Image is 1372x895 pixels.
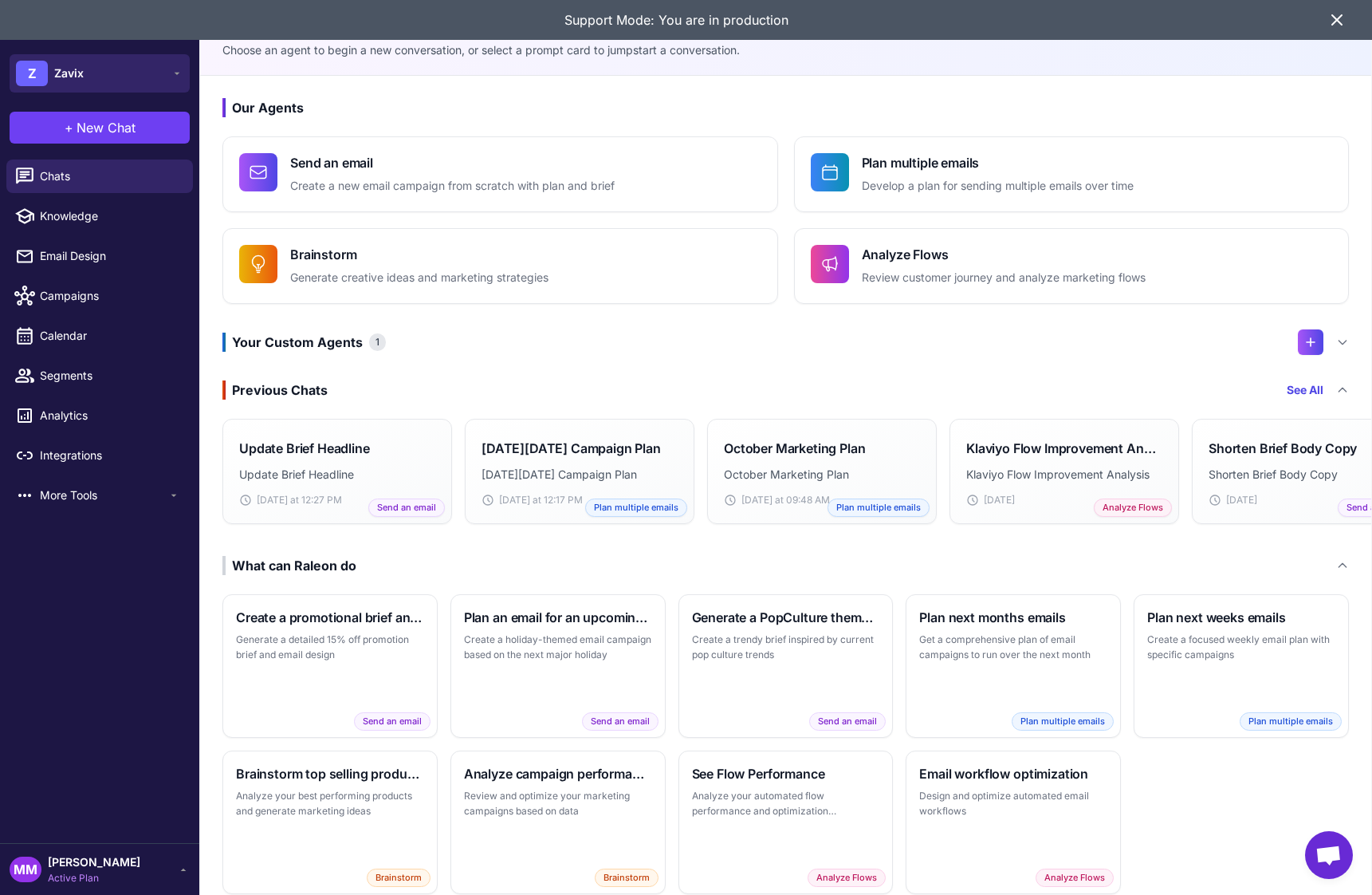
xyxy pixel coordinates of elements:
[919,632,1107,663] p: Get a comprehensive plan of email campaigns to run over the next month
[862,269,1146,287] p: Review customer journey and analyze marketing flows
[6,359,193,392] a: Segments
[862,153,1134,172] h4: Plan multiple emails
[828,499,930,517] span: Plan multiple emails
[464,632,652,663] p: Create a holiday-themed email campaign based on the next major holiday
[692,788,880,819] p: Analyze your automated flow performance and optimization opportunities
[369,333,386,351] span: 1
[794,136,1350,212] button: Plan multiple emailsDevelop a plan for sending multiple emails over time
[40,247,180,265] span: Email Design
[77,118,136,137] span: New Chat
[808,869,886,887] span: Analyze Flows
[595,869,658,887] span: Brainstorm
[236,788,424,819] p: Analyze your best performing products and generate marketing ideas
[40,447,180,464] span: Integrations
[450,594,666,738] button: Plan an email for an upcoming holidayCreate a holiday-themed email campaign based on the next maj...
[40,327,180,345] span: Calendar
[1012,712,1114,731] span: Plan multiple emails
[862,245,1146,264] h4: Analyze Flows
[724,493,920,507] div: [DATE] at 09:48 AM
[678,594,894,738] button: Generate a PopCulture themed briefCreate a trendy brief inspired by current pop culture trendsSen...
[236,608,424,627] h3: Create a promotional brief and email
[809,712,886,731] span: Send an email
[40,367,180,384] span: Segments
[1134,594,1349,738] button: Plan next weeks emailsCreate a focused weekly email plan with specific campaignsPlan multiple emails
[40,207,180,225] span: Knowledge
[678,751,894,894] button: See Flow PerformanceAnalyze your automated flow performance and optimization opportunitiesAnalyze...
[6,279,193,313] a: Campaigns
[919,764,1107,783] h3: Email workflow optimization
[6,399,193,432] a: Analytics
[222,136,778,212] button: Send an emailCreate a new email campaign from scratch with plan and brief
[6,439,193,472] a: Integrations
[1036,869,1114,887] span: Analyze Flows
[1094,499,1172,517] span: Analyze Flows
[222,380,328,400] div: Previous Chats
[6,319,193,353] a: Calendar
[222,594,438,738] button: Create a promotional brief and emailGenerate a detailed 15% off promotion brief and email designS...
[464,608,652,627] h3: Plan an email for an upcoming holiday
[40,287,180,305] span: Campaigns
[919,788,1107,819] p: Design and optimize automated email workflows
[54,65,84,82] span: Zavix
[16,61,48,86] div: Z
[222,556,356,575] div: What can Raleon do
[6,199,193,233] a: Knowledge
[482,439,661,458] h3: [DATE][DATE] Campaign Plan
[236,632,424,663] p: Generate a detailed 15% off promotion brief and email design
[290,177,615,195] p: Create a new email campaign from scratch with plan and brief
[1240,712,1342,731] span: Plan multiple emails
[464,764,652,783] h3: Analyze campaign performance
[6,160,193,193] a: Chats
[966,493,1162,507] div: [DATE]
[65,118,73,137] span: +
[919,608,1107,627] h3: Plan next months emails
[222,228,778,304] button: BrainstormGenerate creative ideas and marketing strategies
[906,594,1121,738] button: Plan next months emailsGet a comprehensive plan of email campaigns to run over the next monthPlan...
[239,439,370,458] h3: Update Brief Headline
[239,466,435,483] p: Update Brief Headline
[482,493,678,507] div: [DATE] at 12:17 PM
[464,788,652,819] p: Review and optimize your marketing campaigns based on data
[794,228,1350,304] button: Analyze FlowsReview customer journey and analyze marketing flows
[48,871,140,885] span: Active Plan
[222,41,1349,59] p: Choose an agent to begin a new conversation, or select a prompt card to jumpstart a conversation.
[966,466,1162,483] p: Klaviyo Flow Improvement Analysis
[582,712,658,731] span: Send an email
[692,608,880,627] h3: Generate a PopCulture themed brief
[222,333,386,352] h3: Your Custom Agents
[450,751,666,894] button: Analyze campaign performanceReview and optimize your marketing campaigns based on dataBrainstorm
[222,751,438,894] button: Brainstorm top selling productsAnalyze your best performing products and generate marketing ideas...
[290,245,548,264] h4: Brainstorm
[906,751,1121,894] button: Email workflow optimizationDesign and optimize automated email workflowsAnalyze Flows
[10,54,190,93] button: ZZavix
[10,857,41,882] div: MM
[290,269,548,287] p: Generate creative ideas and marketing strategies
[40,407,180,424] span: Analytics
[40,487,167,504] span: More Tools
[236,764,424,783] h3: Brainstorm top selling products
[1209,439,1357,458] h3: Shorten Brief Body Copy
[6,239,193,273] a: Email Design
[290,153,615,172] h4: Send an email
[368,499,445,517] span: Send an email
[692,632,880,663] p: Create a trendy brief inspired by current pop culture trends
[40,168,180,185] span: Chats
[222,98,1349,117] h3: Our Agents
[724,439,865,458] h3: October Marketing Plan
[1147,608,1335,627] h3: Plan next weeks emails
[482,466,678,483] p: [DATE][DATE] Campaign Plan
[239,493,435,507] div: [DATE] at 12:27 PM
[862,177,1134,195] p: Develop a plan for sending multiple emails over time
[692,764,880,783] h3: See Flow Performance
[10,112,190,144] button: +New Chat
[48,854,140,871] span: [PERSON_NAME]
[966,439,1162,458] h3: Klaviyo Flow Improvement Analysis
[367,869,430,887] span: Brainstorm
[1147,632,1335,663] p: Create a focused weekly email plan with specific campaigns
[1305,831,1353,879] a: Open chat
[354,712,430,731] span: Send an email
[1287,381,1323,399] a: See All
[585,499,687,517] span: Plan multiple emails
[724,466,920,483] p: October Marketing Plan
